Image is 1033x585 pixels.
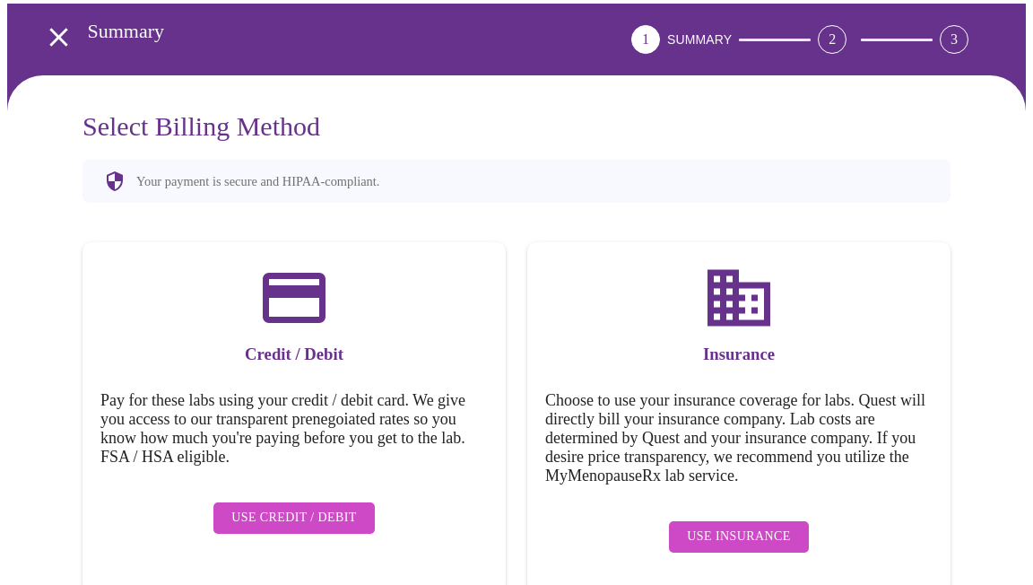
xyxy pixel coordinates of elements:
[687,526,790,548] span: Use Insurance
[88,20,532,43] h3: Summary
[32,11,85,64] button: open drawer
[231,507,357,529] span: Use Credit / Debit
[818,25,846,54] div: 2
[82,111,951,142] h3: Select Billing Method
[545,391,933,485] h5: Choose to use your insurance coverage for labs. Quest will directly bill your insurance company. ...
[545,345,933,364] h3: Insurance
[631,25,660,54] div: 1
[667,32,732,47] span: SUMMARY
[136,174,379,189] p: Your payment is secure and HIPAA-compliant.
[100,345,488,364] h3: Credit / Debit
[940,25,968,54] div: 3
[669,521,808,553] button: Use Insurance
[100,391,488,467] h5: Pay for these labs using your credit / debit card. We give you access to our transparent prenegoi...
[213,502,375,534] button: Use Credit / Debit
